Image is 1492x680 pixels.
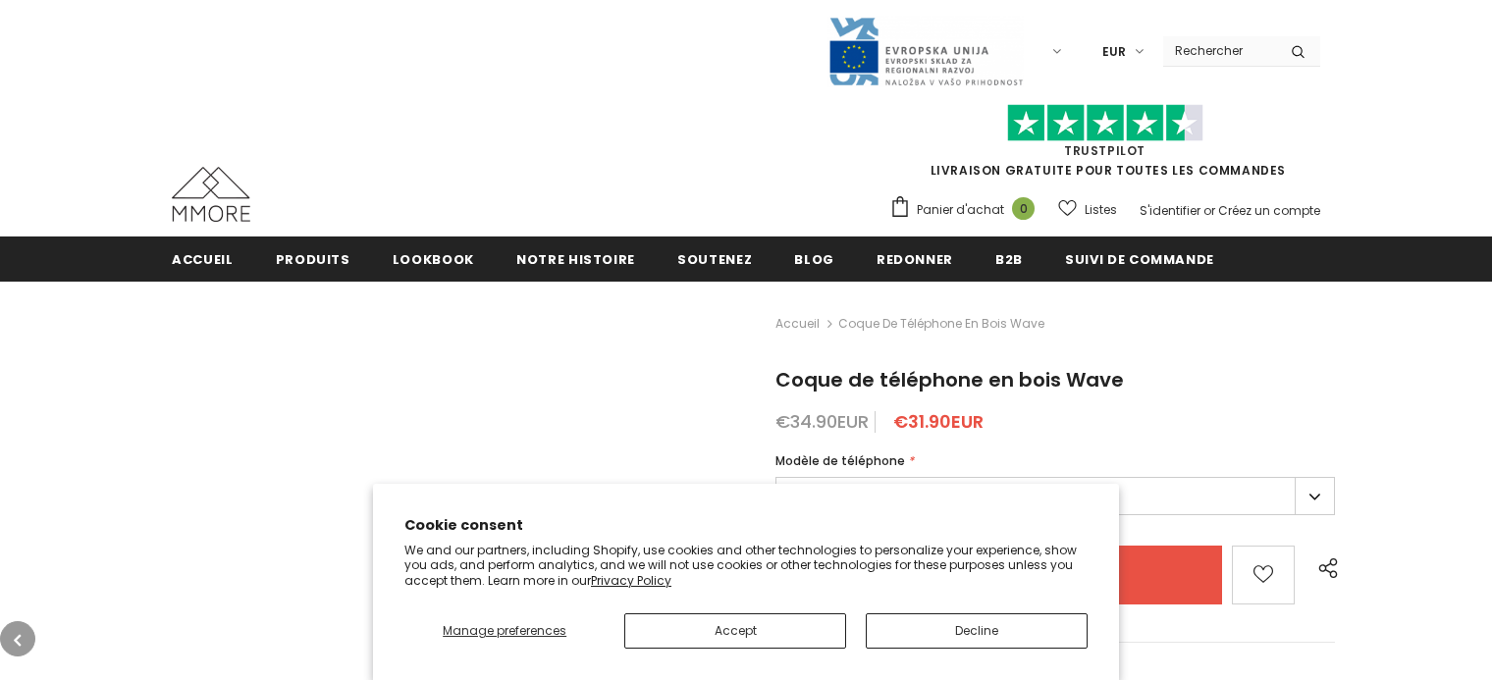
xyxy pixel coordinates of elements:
img: Faites confiance aux étoiles pilotes [1007,104,1203,142]
a: Panier d'achat 0 [889,195,1044,225]
span: Manage preferences [443,622,566,639]
span: Suivi de commande [1065,250,1214,269]
a: Javni Razpis [827,42,1024,59]
span: soutenez [677,250,752,269]
button: Accept [624,613,846,649]
a: S'identifier [1140,202,1200,219]
span: Coque de téléphone en bois Wave [775,366,1124,393]
p: We and our partners, including Shopify, use cookies and other technologies to personalize your ex... [404,543,1088,589]
span: Coque de téléphone en bois Wave [838,312,1044,336]
span: Listes [1085,200,1117,220]
span: Produits [276,250,350,269]
a: Redonner [877,236,953,281]
span: Modèle de téléphone [775,452,905,469]
span: EUR [1102,42,1126,62]
span: LIVRAISON GRATUITE POUR TOUTES LES COMMANDES [889,113,1320,179]
span: Panier d'achat [917,200,1004,220]
a: TrustPilot [1064,142,1146,159]
span: Accueil [172,250,234,269]
label: iPhone 17 Pro Max [775,477,1335,515]
a: Accueil [172,236,234,281]
span: Blog [794,250,834,269]
a: Créez un compte [1218,202,1320,219]
button: Decline [866,613,1088,649]
span: Redonner [877,250,953,269]
a: Privacy Policy [591,572,671,589]
a: soutenez [677,236,752,281]
span: Lookbook [393,250,474,269]
img: Javni Razpis [827,16,1024,87]
a: Lookbook [393,236,474,281]
button: Manage preferences [404,613,605,649]
span: €31.90EUR [893,409,984,434]
a: Accueil [775,312,820,336]
span: 0 [1012,197,1035,220]
span: B2B [995,250,1023,269]
input: Search Site [1163,36,1276,65]
h2: Cookie consent [404,515,1088,536]
span: Notre histoire [516,250,635,269]
a: Notre histoire [516,236,635,281]
a: Suivi de commande [1065,236,1214,281]
span: €34.90EUR [775,409,869,434]
img: Cas MMORE [172,167,250,222]
span: or [1203,202,1215,219]
a: Blog [794,236,834,281]
a: Produits [276,236,350,281]
a: Listes [1058,192,1117,227]
a: B2B [995,236,1023,281]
